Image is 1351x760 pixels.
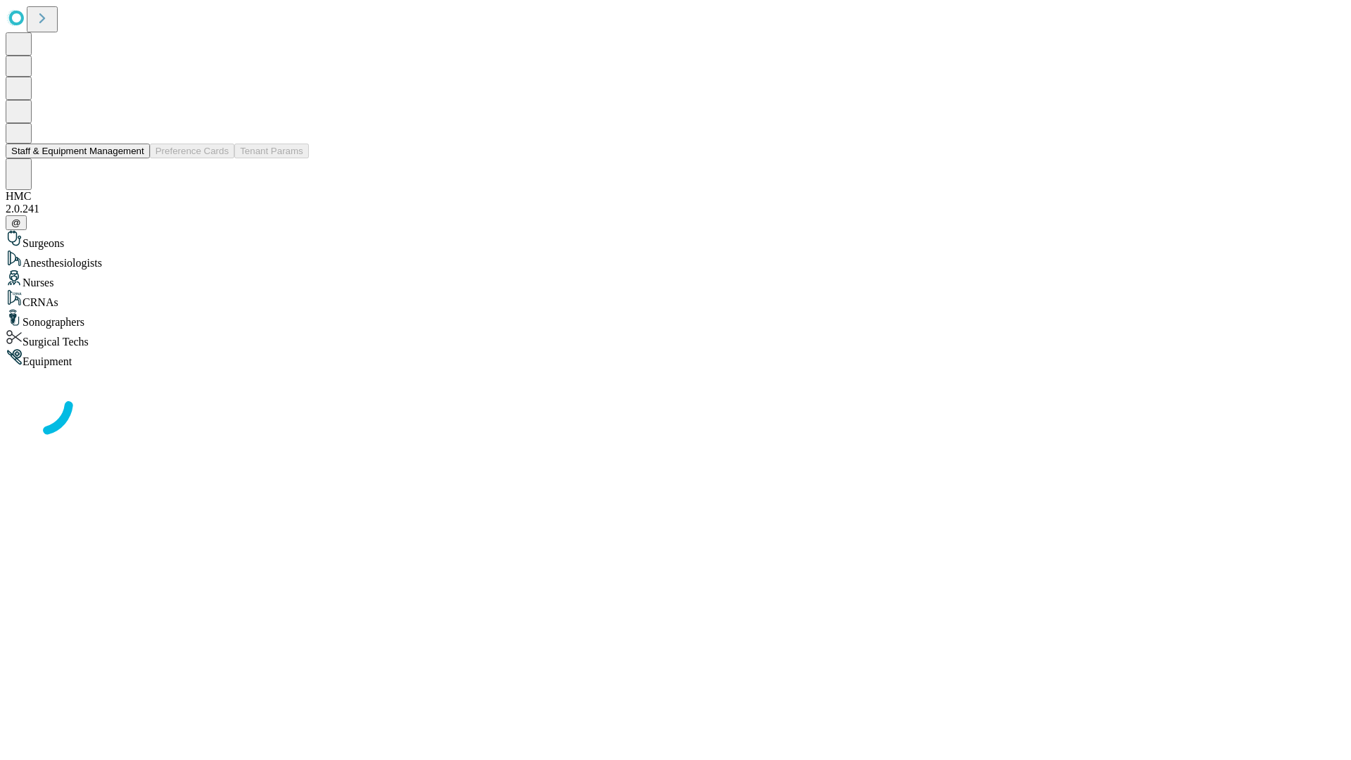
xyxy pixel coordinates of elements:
[6,215,27,230] button: @
[6,329,1345,348] div: Surgical Techs
[234,144,309,158] button: Tenant Params
[6,289,1345,309] div: CRNAs
[6,250,1345,270] div: Anesthesiologists
[6,203,1345,215] div: 2.0.241
[11,217,21,228] span: @
[6,190,1345,203] div: HMC
[6,144,150,158] button: Staff & Equipment Management
[150,144,234,158] button: Preference Cards
[6,270,1345,289] div: Nurses
[6,309,1345,329] div: Sonographers
[6,348,1345,368] div: Equipment
[6,230,1345,250] div: Surgeons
